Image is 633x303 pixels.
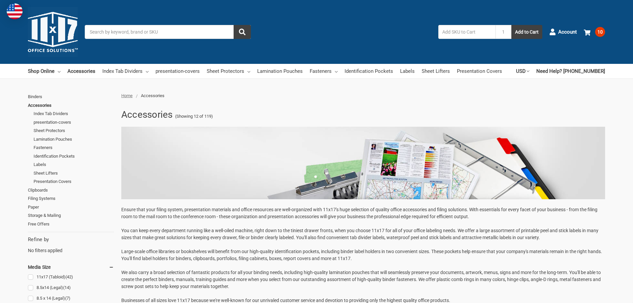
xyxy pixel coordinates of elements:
span: Account [558,28,577,36]
h5: Refine by [28,236,114,243]
a: USD [516,64,529,78]
a: 8.5x14 (Legal) [28,283,114,292]
a: Lamination Pouches [34,135,114,144]
a: Fasteners [310,64,338,78]
span: (14) [63,285,71,290]
img: duty and tax information for United States [7,3,23,19]
a: Sheet Protectors [34,126,114,135]
a: Filing Systems [28,194,114,203]
input: Search by keyword, brand or SKU [85,25,251,39]
a: Lamination Pouches [257,64,303,78]
a: Need Help? [PHONE_NUMBER] [536,64,605,78]
a: Presentation Covers [457,64,502,78]
span: Accessories [141,93,164,98]
a: Sheet Lifters [422,64,450,78]
h1: Accessories [121,106,173,123]
a: 11x17 (Tabloid) [28,273,114,282]
a: Identification Pockets [345,64,393,78]
a: Sheet Lifters [34,169,114,178]
a: 10 [584,23,605,41]
a: Binders [28,92,114,101]
span: 10 [595,27,605,37]
a: Presentation Covers [34,177,114,186]
span: (42) [65,274,73,279]
a: Index Tab Dividers [102,64,149,78]
img: 11x17-lp-accessories.jpg [121,127,605,199]
span: (Showing 12 of 119) [175,113,213,120]
a: presentation-covers [156,64,200,78]
a: Labels [34,160,114,169]
a: Home [121,93,133,98]
img: 11x17.com [28,7,78,57]
a: Sheet Protectors [207,64,250,78]
a: Identification Pockets [34,152,114,161]
h5: Media Size [28,263,114,271]
a: Free Offers [28,220,114,228]
a: Paper [28,203,114,212]
a: Accessories [67,64,95,78]
div: No filters applied [28,236,114,254]
button: Add to Cart [511,25,542,39]
a: Storage & Mailing [28,211,114,220]
a: Index Tab Dividers [34,109,114,118]
a: Clipboards [28,186,114,195]
a: Accessories [28,101,114,110]
a: Shop Online [28,64,60,78]
a: Account [549,23,577,41]
a: presentation-covers [34,118,114,127]
input: Add SKU to Cart [438,25,495,39]
a: Fasteners [34,143,114,152]
a: Labels [400,64,415,78]
a: 8.5 x 14 (Legal) [28,294,114,303]
span: (7) [65,296,70,301]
